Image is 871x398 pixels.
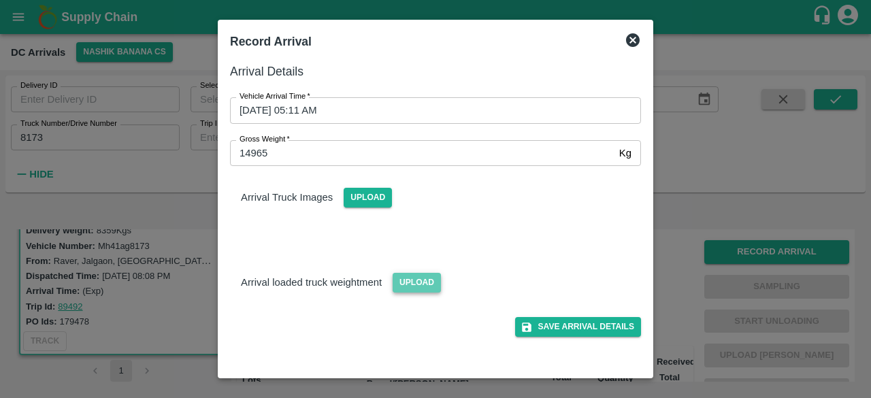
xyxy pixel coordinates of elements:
p: Arrival Truck Images [241,190,333,205]
p: Arrival loaded truck weightment [241,275,382,290]
b: Record Arrival [230,35,312,48]
button: Save Arrival Details [515,317,641,337]
span: Upload [344,188,392,208]
input: Gross Weight [230,140,614,166]
h6: Arrival Details [230,62,641,81]
label: Gross Weight [240,134,290,145]
span: Upload [393,273,441,293]
input: Choose date, selected date is Oct 6, 2025 [230,97,631,123]
label: Vehicle Arrival Time [240,91,310,102]
p: Kg [619,146,631,161]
